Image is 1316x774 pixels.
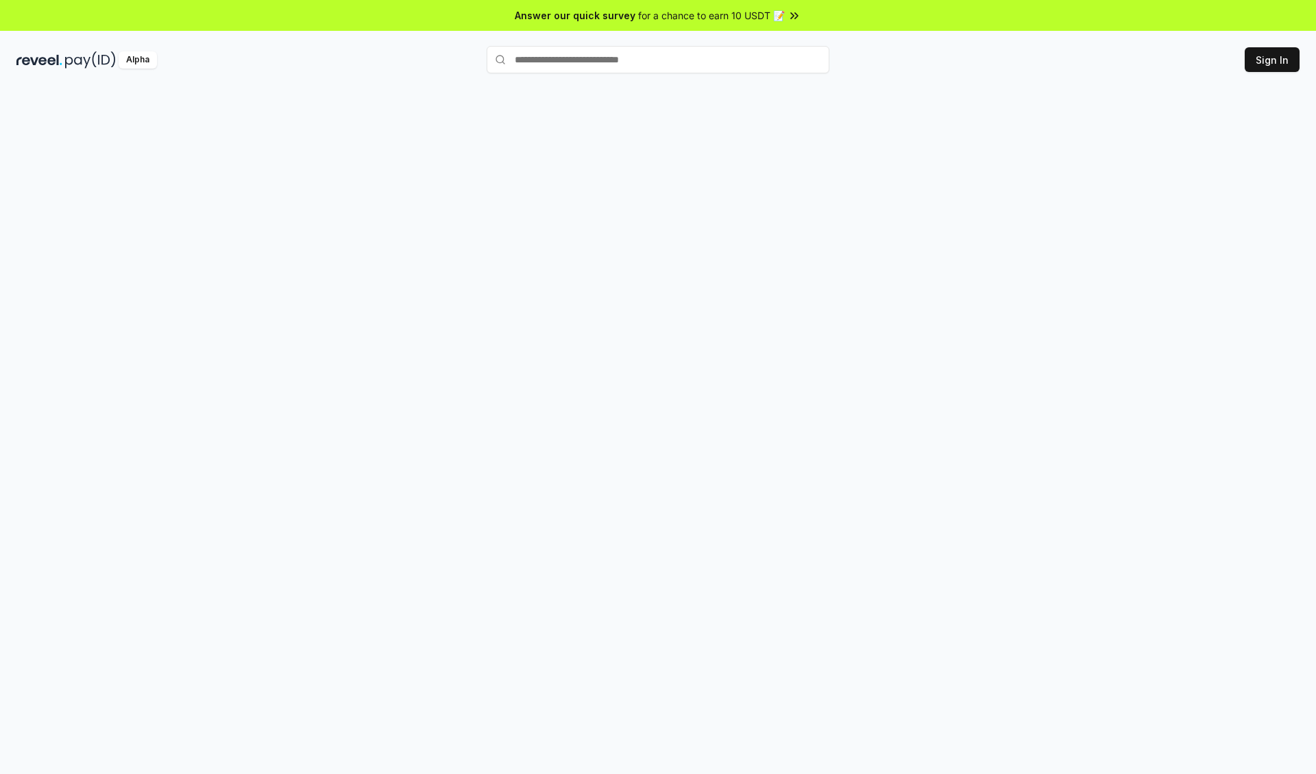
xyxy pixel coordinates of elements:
img: pay_id [65,51,116,69]
div: Alpha [119,51,157,69]
button: Sign In [1245,47,1300,72]
span: Answer our quick survey [515,8,635,23]
img: reveel_dark [16,51,62,69]
span: for a chance to earn 10 USDT 📝 [638,8,785,23]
